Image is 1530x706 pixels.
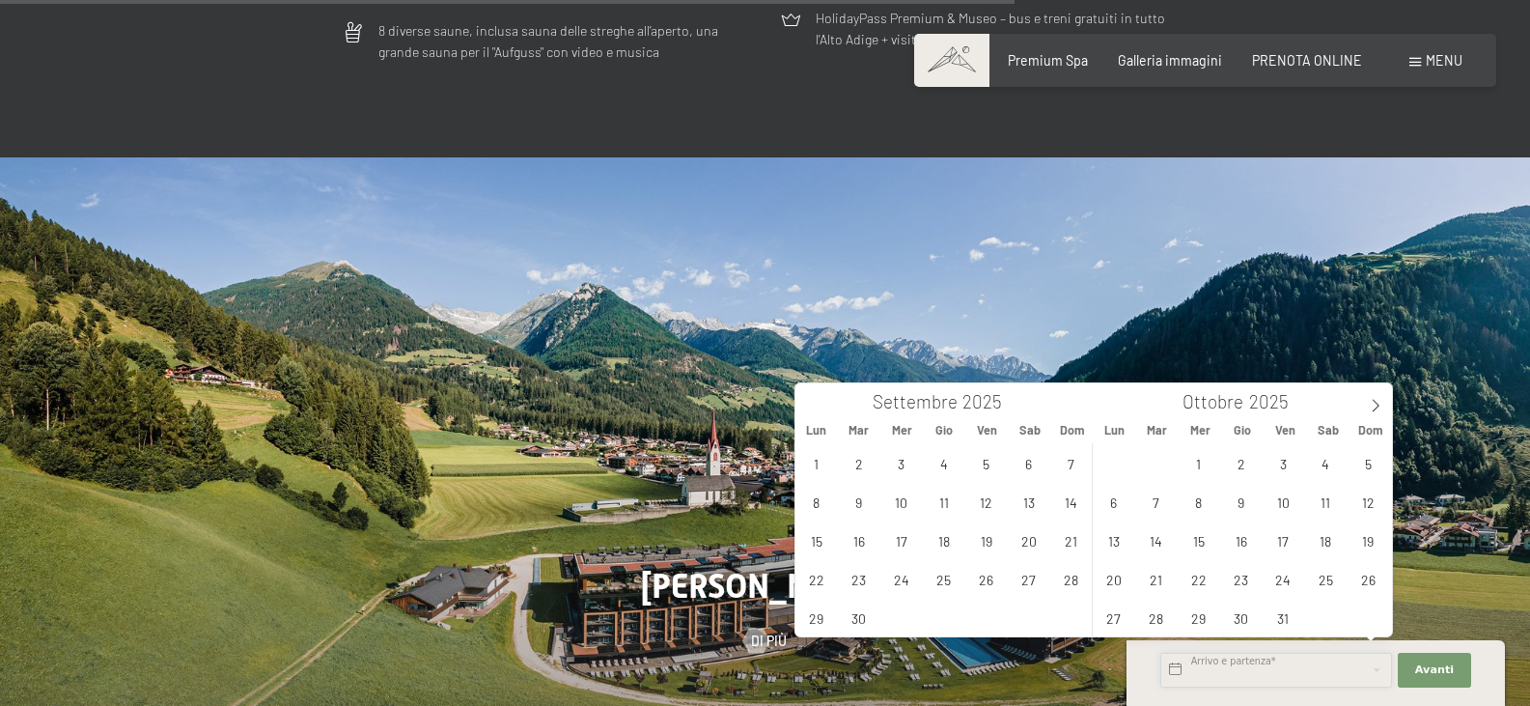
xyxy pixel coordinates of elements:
span: Settembre 15, 2025 [797,522,835,559]
span: Settembre 17, 2025 [882,522,920,559]
span: Menu [1426,52,1462,69]
span: Dom [1051,424,1094,437]
span: Settembre 23, 2025 [840,560,877,598]
span: Settembre 19, 2025 [967,522,1005,559]
p: 8 diverse saune, inclusa sauna delle streghe all’aperto, una grande sauna per il "Aufguss" con vi... [378,20,753,64]
span: Ottobre 26, 2025 [1349,560,1387,598]
span: Ottobre 2, 2025 [1222,444,1260,482]
span: Settembre 21, 2025 [1052,522,1090,559]
span: Settembre 25, 2025 [925,560,962,598]
span: Ottobre 11, 2025 [1307,483,1345,521]
span: Ottobre 8, 2025 [1180,483,1217,521]
span: Settembre 2, 2025 [840,444,877,482]
span: Ottobre 31, 2025 [1265,599,1302,636]
span: Ottobre 18, 2025 [1307,522,1345,559]
span: Settembre 6, 2025 [1010,444,1047,482]
span: Ottobre 20, 2025 [1095,560,1132,598]
span: Settembre 28, 2025 [1052,560,1090,598]
span: Di più [751,632,787,651]
span: Dom [1349,424,1392,437]
span: Ottobre 16, 2025 [1222,522,1260,559]
a: Premium Spa [1008,52,1088,69]
span: Settembre 13, 2025 [1010,483,1047,521]
span: Ottobre 27, 2025 [1095,599,1132,636]
span: Ottobre 1, 2025 [1180,444,1217,482]
button: Avanti [1398,653,1471,688]
span: Ottobre 12, 2025 [1349,483,1387,521]
span: Ottobre 29, 2025 [1180,599,1217,636]
span: Gio [1221,424,1264,437]
span: Settembre 26, 2025 [967,560,1005,598]
span: Gio [923,424,965,437]
span: Ottobre 7, 2025 [1137,483,1175,521]
span: Ottobre 4, 2025 [1307,444,1345,482]
span: Mer [880,424,923,437]
p: HolidayPass Premium & Museo – bus e treni gratuiti in tutto l'Alto Adige + visite gratuite ai mus... [816,8,1190,51]
span: Ottobre 22, 2025 [1180,560,1217,598]
span: Settembre 22, 2025 [797,560,835,598]
a: PRENOTA ONLINE [1252,52,1362,69]
span: Ottobre 25, 2025 [1307,560,1345,598]
span: Settembre 8, 2025 [797,483,835,521]
a: Di più [743,632,788,651]
span: Ottobre 28, 2025 [1137,599,1175,636]
span: Settembre 18, 2025 [925,522,962,559]
span: Settembre 7, 2025 [1052,444,1090,482]
span: Settembre 1, 2025 [797,444,835,482]
span: Ottobre 9, 2025 [1222,483,1260,521]
span: Settembre [873,393,958,411]
span: Ottobre 10, 2025 [1265,483,1302,521]
span: Sab [1008,424,1050,437]
span: Ottobre 3, 2025 [1265,444,1302,482]
span: Settembre 4, 2025 [925,444,962,482]
span: [PERSON_NAME] [641,566,890,606]
span: Ven [965,424,1008,437]
a: Galleria immagini [1118,52,1222,69]
span: Sab [1306,424,1349,437]
span: Settembre 20, 2025 [1010,522,1047,559]
span: Settembre 29, 2025 [797,599,835,636]
span: Ottobre 21, 2025 [1137,560,1175,598]
span: Settembre 5, 2025 [967,444,1005,482]
span: Settembre 10, 2025 [882,483,920,521]
span: Settembre 30, 2025 [840,599,877,636]
span: Settembre 27, 2025 [1010,560,1047,598]
span: Mer [1179,424,1221,437]
span: Settembre 12, 2025 [967,483,1005,521]
span: Lun [795,424,838,437]
span: Mar [1136,424,1179,437]
span: Settembre 11, 2025 [925,483,962,521]
span: Ottobre 23, 2025 [1222,560,1260,598]
span: Mar [838,424,880,437]
span: Settembre 3, 2025 [882,444,920,482]
span: Lun [1094,424,1136,437]
span: Avanti [1415,663,1454,678]
span: Settembre 14, 2025 [1052,483,1090,521]
span: Ven [1264,424,1306,437]
span: Settembre 9, 2025 [840,483,877,521]
input: Year [1243,390,1307,412]
span: Ottobre 14, 2025 [1137,522,1175,559]
input: Year [958,390,1021,412]
span: Ottobre 13, 2025 [1095,522,1132,559]
span: Ottobre 15, 2025 [1180,522,1217,559]
span: Settembre 24, 2025 [882,560,920,598]
span: Ottobre 5, 2025 [1349,444,1387,482]
span: Ottobre 6, 2025 [1095,483,1132,521]
span: Ottobre 30, 2025 [1222,599,1260,636]
span: Ottobre 24, 2025 [1265,560,1302,598]
span: Settembre 16, 2025 [840,522,877,559]
span: Ottobre 17, 2025 [1265,522,1302,559]
span: Ottobre 19, 2025 [1349,522,1387,559]
span: Ottobre [1182,393,1243,411]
